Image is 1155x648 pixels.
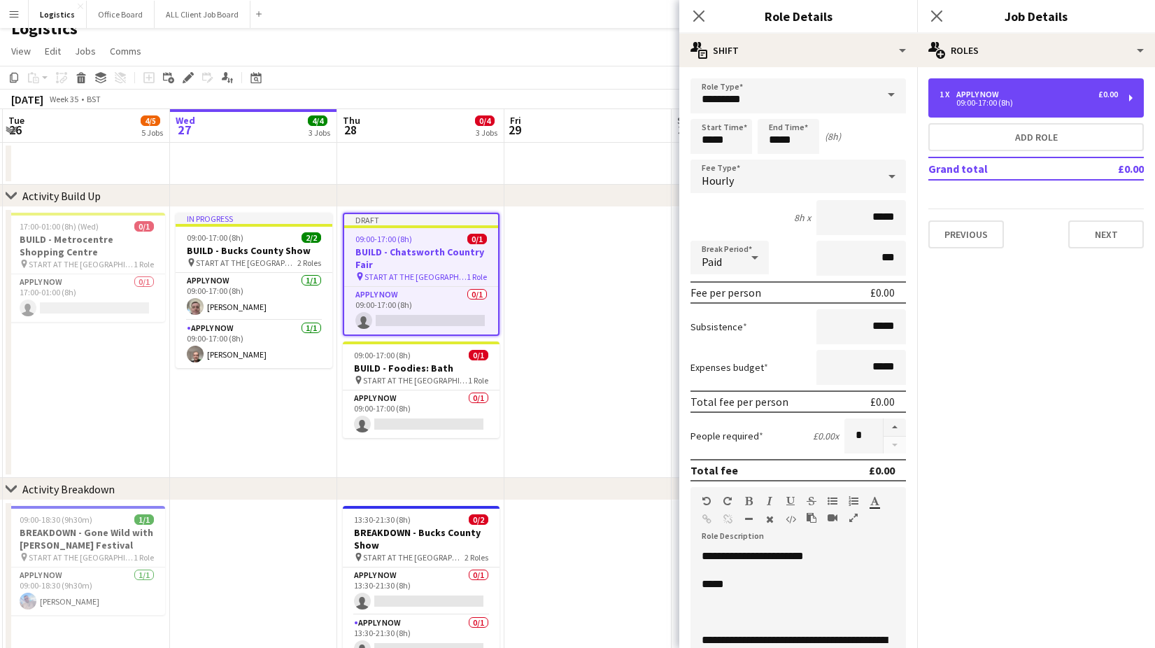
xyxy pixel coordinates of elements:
[1068,220,1144,248] button: Next
[176,321,332,368] app-card-role: APPLY NOW1/109:00-17:00 (8h)[PERSON_NAME]
[765,514,774,525] button: Clear Formatting
[20,514,92,525] span: 09:00-18:30 (9h30m)
[510,114,521,127] span: Fri
[917,34,1155,67] div: Roles
[675,122,693,138] span: 30
[786,495,795,507] button: Underline
[679,34,917,67] div: Shift
[813,430,839,442] div: £0.00 x
[176,213,332,224] div: In progress
[702,174,734,188] span: Hourly
[6,42,36,60] a: View
[467,234,487,244] span: 0/1
[744,495,753,507] button: Bold
[744,514,753,525] button: Horizontal Line
[22,189,101,203] div: Activity Build Up
[870,395,895,409] div: £0.00
[8,233,165,258] h3: BUILD - Metrocentre Shopping Centre
[928,123,1144,151] button: Add role
[702,495,711,507] button: Undo
[508,122,521,138] span: 29
[690,361,768,374] label: Expenses budget
[354,350,411,360] span: 09:00-17:00 (8h)
[928,220,1004,248] button: Previous
[343,362,499,374] h3: BUILD - Foodies: Bath
[690,395,788,409] div: Total fee per person
[87,94,101,104] div: BST
[467,272,487,282] span: 1 Role
[344,214,498,225] div: Draft
[344,246,498,271] h3: BUILD - Chatsworth Country Fair
[173,122,195,138] span: 27
[869,463,895,477] div: £0.00
[354,514,411,525] span: 13:30-21:30 (8h)
[469,514,488,525] span: 0/2
[134,259,154,269] span: 1 Role
[825,130,841,143] div: (8h)
[11,18,78,39] h1: Logistics
[69,42,101,60] a: Jobs
[46,94,81,104] span: Week 35
[765,495,774,507] button: Italic
[11,45,31,57] span: View
[134,221,154,232] span: 0/1
[308,115,327,126] span: 4/4
[363,552,465,563] span: START AT THE [GEOGRAPHIC_DATA]
[39,42,66,60] a: Edit
[187,232,243,243] span: 09:00-17:00 (8h)
[940,99,1118,106] div: 09:00-17:00 (8h)
[29,1,87,28] button: Logistics
[341,122,360,138] span: 28
[45,45,61,57] span: Edit
[690,321,747,333] label: Subsistence
[29,259,134,269] span: START AT THE [GEOGRAPHIC_DATA]
[134,552,154,563] span: 1 Role
[196,258,297,268] span: START AT THE [GEOGRAPHIC_DATA]
[302,232,321,243] span: 2/2
[355,234,412,244] span: 09:00-17:00 (8h)
[465,552,488,563] span: 2 Roles
[343,213,499,336] app-job-card: Draft09:00-17:00 (8h)0/1BUILD - Chatsworth Country Fair START AT THE [GEOGRAPHIC_DATA]1 RoleAPPLY...
[807,495,816,507] button: Strikethrough
[690,286,761,300] div: Fee per person
[343,390,499,438] app-card-role: APPLY NOW0/109:00-17:00 (8h)
[1077,157,1144,180] td: £0.00
[702,255,722,269] span: Paid
[679,7,917,25] h3: Role Details
[343,341,499,438] app-job-card: 09:00-17:00 (8h)0/1BUILD - Foodies: Bath START AT THE [GEOGRAPHIC_DATA]1 RoleAPPLY NOW0/109:00-17...
[849,512,858,523] button: Fullscreen
[29,552,134,563] span: START AT THE [GEOGRAPHIC_DATA]
[363,375,468,386] span: START AT THE [GEOGRAPHIC_DATA]
[8,213,165,322] app-job-card: 17:00-01:00 (8h) (Wed)0/1BUILD - Metrocentre Shopping Centre START AT THE [GEOGRAPHIC_DATA]1 Role...
[469,350,488,360] span: 0/1
[956,90,1005,99] div: APPLY NOW
[141,127,163,138] div: 5 Jobs
[1098,90,1118,99] div: £0.00
[870,286,895,300] div: £0.00
[8,114,24,127] span: Tue
[884,418,906,437] button: Increase
[75,45,96,57] span: Jobs
[794,211,811,224] div: 8h x
[110,45,141,57] span: Comms
[176,273,332,321] app-card-role: APPLY NOW1/109:00-17:00 (8h)[PERSON_NAME]
[690,463,738,477] div: Total fee
[723,495,732,507] button: Redo
[20,221,99,232] span: 17:00-01:00 (8h) (Wed)
[343,568,499,615] app-card-role: APPLY NOW0/113:30-21:30 (8h)
[8,506,165,615] div: 09:00-18:30 (9h30m)1/1BREAKDOWN - Gone Wild with [PERSON_NAME] Festival START AT THE [GEOGRAPHIC_...
[475,115,495,126] span: 0/4
[849,495,858,507] button: Ordered List
[309,127,330,138] div: 3 Jobs
[8,274,165,322] app-card-role: APPLY NOW0/117:00-01:00 (8h)
[104,42,147,60] a: Comms
[917,7,1155,25] h3: Job Details
[297,258,321,268] span: 2 Roles
[87,1,155,28] button: Office Board
[155,1,250,28] button: ALL Client Job Board
[807,512,816,523] button: Paste as plain text
[343,114,360,127] span: Thu
[176,244,332,257] h3: BUILD - Bucks County Show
